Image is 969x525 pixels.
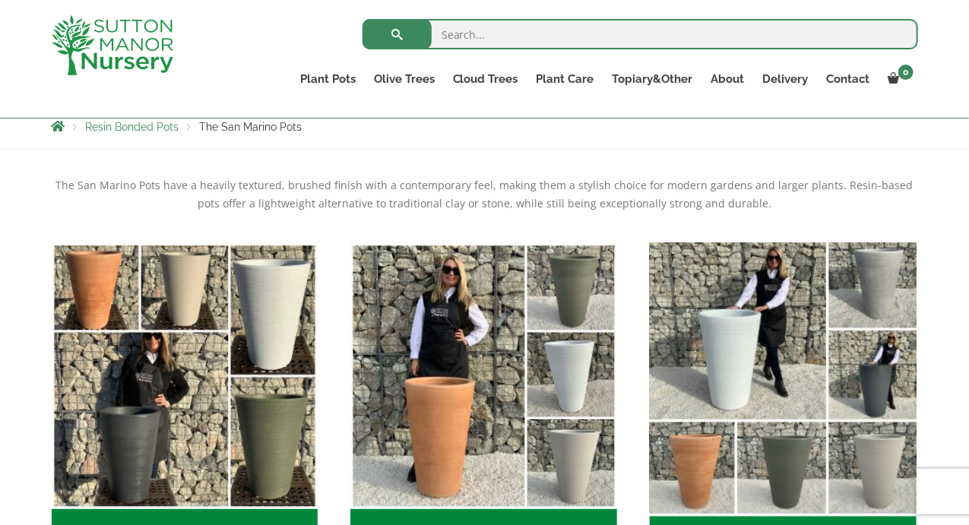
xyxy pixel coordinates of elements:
[365,68,444,90] a: Olive Trees
[702,68,754,90] a: About
[52,15,173,75] img: logo
[52,243,318,510] img: The San Marino 55 (All Colours)
[527,68,603,90] a: Plant Care
[754,68,818,90] a: Delivery
[818,68,879,90] a: Contact
[603,68,702,90] a: Topiary&Other
[52,176,918,213] p: The San Marino Pots have a heavily textured, brushed finish with a contemporary feel, making them...
[879,68,918,90] a: 0
[444,68,527,90] a: Cloud Trees
[643,236,923,516] img: The San Marino 95 (All Colours)
[200,121,302,133] span: The San Marino Pots
[86,121,179,133] a: Resin Bonded Pots
[52,120,918,132] nav: Breadcrumbs
[350,243,617,510] img: The San Marino 75 (All Colours)
[291,68,365,90] a: Plant Pots
[898,65,914,80] span: 0
[363,19,918,49] input: Search...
